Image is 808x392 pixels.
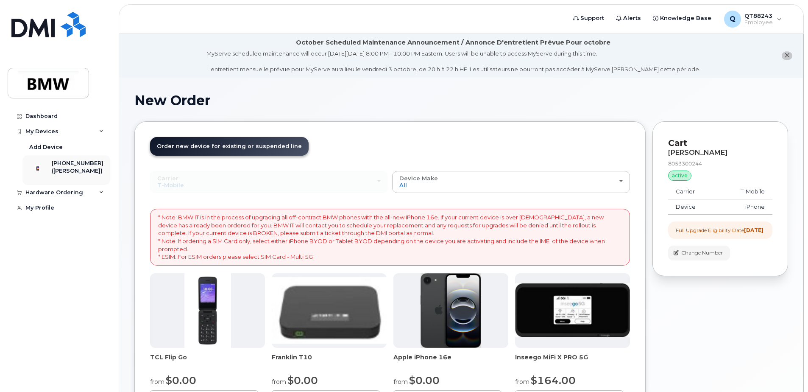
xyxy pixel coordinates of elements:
[515,353,630,370] div: Inseego MiFi X PRO 5G
[515,283,630,337] img: cut_small_inseego_5G.jpg
[158,213,622,260] p: * Note: BMW IT is in the process of upgrading all off-contract BMW phones with the all-new iPhone...
[272,353,387,370] div: Franklin T10
[166,374,196,386] span: $0.00
[184,273,231,348] img: TCL_FLIP_MODE.jpg
[393,378,408,386] small: from
[272,378,286,386] small: from
[421,273,482,348] img: iphone16e.png
[531,374,576,386] span: $164.00
[392,171,630,193] button: Device Make All
[150,378,164,386] small: from
[134,93,788,108] h1: New Order
[272,277,387,344] img: t10.jpg
[157,143,302,149] span: Order new device for existing or suspended line
[296,38,610,47] div: October Scheduled Maintenance Announcement / Annonce D'entretient Prévue Pour octobre
[399,175,438,182] span: Device Make
[206,50,700,73] div: MyServe scheduled maintenance will occur [DATE][DATE] 8:00 PM - 10:00 PM Eastern. Users will be u...
[621,76,802,351] iframe: Messenger
[399,182,407,188] span: All
[287,374,318,386] span: $0.00
[515,378,529,386] small: from
[409,374,440,386] span: $0.00
[782,51,792,60] button: close notification
[393,353,508,370] div: Apple iPhone 16e
[150,353,265,370] div: TCL Flip Go
[771,355,802,386] iframe: Messenger Launcher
